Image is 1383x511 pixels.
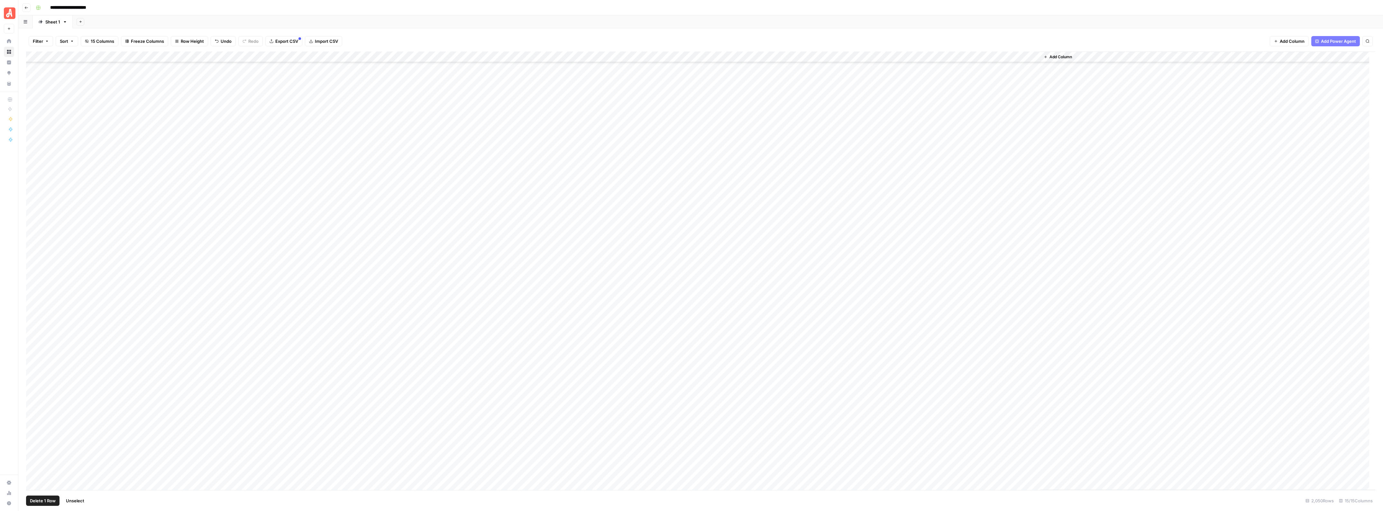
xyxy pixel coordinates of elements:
[1270,36,1309,46] button: Add Column
[33,15,73,28] a: Sheet 1
[4,478,14,488] a: Settings
[4,57,14,68] a: Insights
[305,36,342,46] button: Import CSV
[265,36,302,46] button: Export CSV
[4,36,14,46] a: Home
[4,488,14,498] a: Usage
[181,38,204,44] span: Row Height
[4,5,14,21] button: Workspace: Angi
[1336,496,1375,506] div: 15/15 Columns
[315,38,338,44] span: Import CSV
[26,496,60,506] button: Delete 1 Row
[221,38,232,44] span: Undo
[171,36,208,46] button: Row Height
[56,36,78,46] button: Sort
[33,38,43,44] span: Filter
[1280,38,1305,44] span: Add Column
[62,496,88,506] button: Unselect
[81,36,118,46] button: 15 Columns
[45,19,60,25] div: Sheet 1
[121,36,168,46] button: Freeze Columns
[29,36,53,46] button: Filter
[275,38,298,44] span: Export CSV
[4,498,14,508] button: Help + Support
[4,7,15,19] img: Angi Logo
[4,68,14,78] a: Opportunities
[131,38,164,44] span: Freeze Columns
[238,36,263,46] button: Redo
[4,47,14,57] a: Browse
[1311,36,1360,46] button: Add Power Agent
[91,38,114,44] span: 15 Columns
[1041,53,1075,61] button: Add Column
[66,497,84,504] span: Unselect
[60,38,68,44] span: Sort
[1321,38,1356,44] span: Add Power Agent
[1049,54,1072,60] span: Add Column
[1303,496,1336,506] div: 2,050 Rows
[4,79,14,89] a: Your Data
[248,38,259,44] span: Redo
[30,497,56,504] span: Delete 1 Row
[211,36,236,46] button: Undo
